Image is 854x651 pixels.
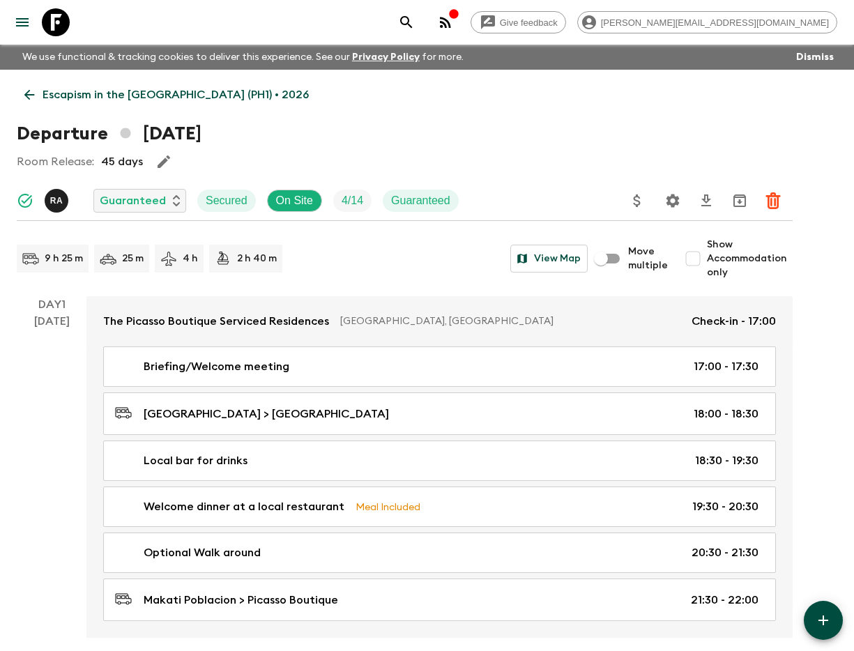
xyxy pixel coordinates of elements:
p: The Picasso Boutique Serviced Residences [103,313,329,330]
span: Rupert Andres [45,193,71,204]
div: Secured [197,190,256,212]
button: Dismiss [793,47,837,67]
p: 45 days [101,153,143,170]
p: Room Release: [17,153,94,170]
p: 9 h 25 m [45,252,83,266]
a: Welcome dinner at a local restaurantMeal Included19:30 - 20:30 [103,487,776,527]
a: Escapism in the [GEOGRAPHIC_DATA] (PH1) • 2026 [17,81,317,109]
button: Update Price, Early Bird Discount and Costs [623,187,651,215]
p: [GEOGRAPHIC_DATA], [GEOGRAPHIC_DATA] [340,314,680,328]
div: [DATE] [34,313,70,638]
button: search adventures [392,8,420,36]
button: Settings [659,187,687,215]
div: Trip Fill [333,190,372,212]
a: [GEOGRAPHIC_DATA] > [GEOGRAPHIC_DATA]18:00 - 18:30 [103,392,776,435]
p: Local bar for drinks [144,452,247,469]
a: Local bar for drinks18:30 - 19:30 [103,441,776,481]
p: Guaranteed [391,192,450,209]
p: 20:30 - 21:30 [692,544,758,561]
p: We use functional & tracking cookies to deliver this experience. See our for more. [17,45,469,70]
p: 19:30 - 20:30 [692,498,758,515]
div: [PERSON_NAME][EMAIL_ADDRESS][DOMAIN_NAME] [577,11,837,33]
p: 4 / 14 [342,192,363,209]
button: Delete [759,187,787,215]
p: [GEOGRAPHIC_DATA] > [GEOGRAPHIC_DATA] [144,406,389,422]
p: 18:30 - 19:30 [695,452,758,469]
button: menu [8,8,36,36]
span: Give feedback [492,17,565,28]
p: Day 1 [17,296,86,313]
a: The Picasso Boutique Serviced Residences[GEOGRAPHIC_DATA], [GEOGRAPHIC_DATA]Check-in - 17:00 [86,296,793,346]
p: Secured [206,192,247,209]
h1: Departure [DATE] [17,120,201,148]
button: RA [45,189,71,213]
p: Check-in - 17:00 [692,313,776,330]
span: Show Accommodation only [707,238,793,279]
p: Escapism in the [GEOGRAPHIC_DATA] (PH1) • 2026 [43,86,309,103]
div: On Site [267,190,322,212]
p: Briefing/Welcome meeting [144,358,289,375]
svg: Synced Successfully [17,192,33,209]
a: Optional Walk around20:30 - 21:30 [103,533,776,573]
button: Download CSV [692,187,720,215]
p: 18:00 - 18:30 [694,406,758,422]
p: 25 m [122,252,144,266]
p: 4 h [183,252,198,266]
p: 17:00 - 17:30 [694,358,758,375]
a: Makati Poblacion > Picasso Boutique21:30 - 22:00 [103,579,776,621]
a: Briefing/Welcome meeting17:00 - 17:30 [103,346,776,387]
a: Give feedback [471,11,566,33]
span: [PERSON_NAME][EMAIL_ADDRESS][DOMAIN_NAME] [593,17,837,28]
p: R A [50,195,63,206]
p: On Site [276,192,313,209]
button: View Map [510,245,588,273]
p: Guaranteed [100,192,166,209]
a: Privacy Policy [352,52,420,62]
p: Makati Poblacion > Picasso Boutique [144,592,338,608]
button: Archive (Completed, Cancelled or Unsynced Departures only) [726,187,754,215]
p: Optional Walk around [144,544,261,561]
span: Move multiple [628,245,668,273]
p: 2 h 40 m [237,252,277,266]
p: Meal Included [356,499,420,514]
p: Welcome dinner at a local restaurant [144,498,344,515]
p: 21:30 - 22:00 [691,592,758,608]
